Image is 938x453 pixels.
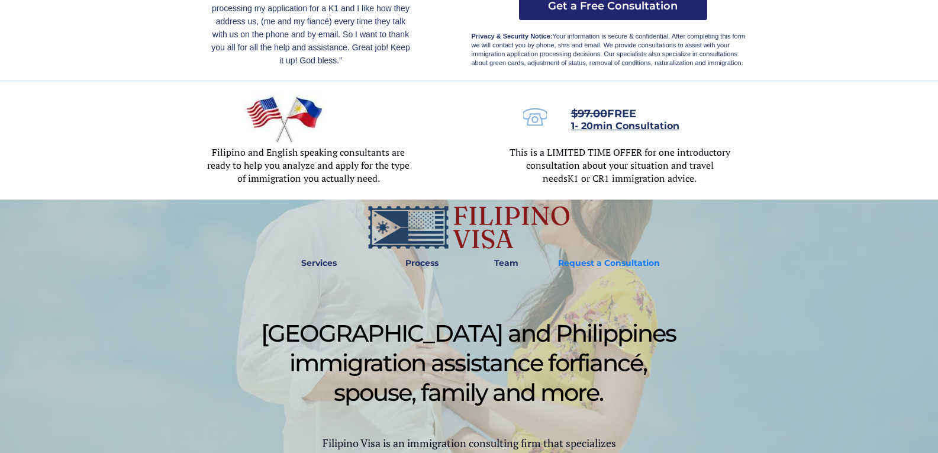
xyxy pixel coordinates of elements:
a: Team [486,250,526,277]
span: 1- 20min Consultation [571,120,679,131]
span: K1 or CR1 immigration advice. [568,172,697,185]
span: This is a LIMITED TIME OFFER for one introductory consultation about your situation and travel needs [510,146,730,185]
a: 1- 20min Consultation [571,121,679,131]
strong: Process [405,258,439,268]
span: fiancé [577,348,643,377]
span: [GEOGRAPHIC_DATA] and Philippines immigration assistance for , spouse, family and more. [261,319,676,407]
a: Process [399,250,444,277]
strong: Privacy & Security Notice: [472,33,553,40]
span: Filipino and English speaking consultants are ready to help you analyze and apply for the type of... [207,146,410,185]
strong: Services [301,258,337,268]
a: Request a Consultation [553,250,665,277]
strong: Team [494,258,518,268]
span: Your information is secure & confidential. After completing this form we will contact you by phon... [472,33,746,66]
a: Services [294,250,345,277]
strong: Request a Consultation [558,258,660,268]
s: $97.00 [571,107,607,120]
span: FREE [571,107,636,120]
